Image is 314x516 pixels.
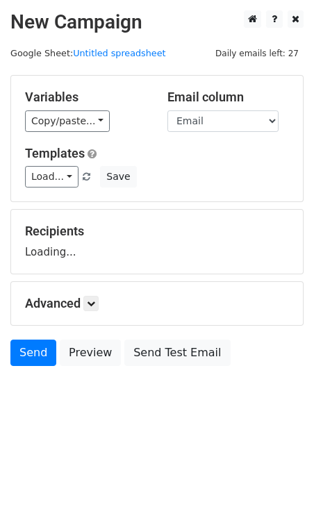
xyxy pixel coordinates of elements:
[25,296,289,311] h5: Advanced
[10,48,166,58] small: Google Sheet:
[167,90,289,105] h5: Email column
[100,166,136,188] button: Save
[124,340,230,366] a: Send Test Email
[210,48,304,58] a: Daily emails left: 27
[73,48,165,58] a: Untitled spreadsheet
[25,224,289,260] div: Loading...
[25,110,110,132] a: Copy/paste...
[25,90,147,105] h5: Variables
[25,166,78,188] a: Load...
[25,224,289,239] h5: Recipients
[60,340,121,366] a: Preview
[10,340,56,366] a: Send
[10,10,304,34] h2: New Campaign
[25,146,85,160] a: Templates
[210,46,304,61] span: Daily emails left: 27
